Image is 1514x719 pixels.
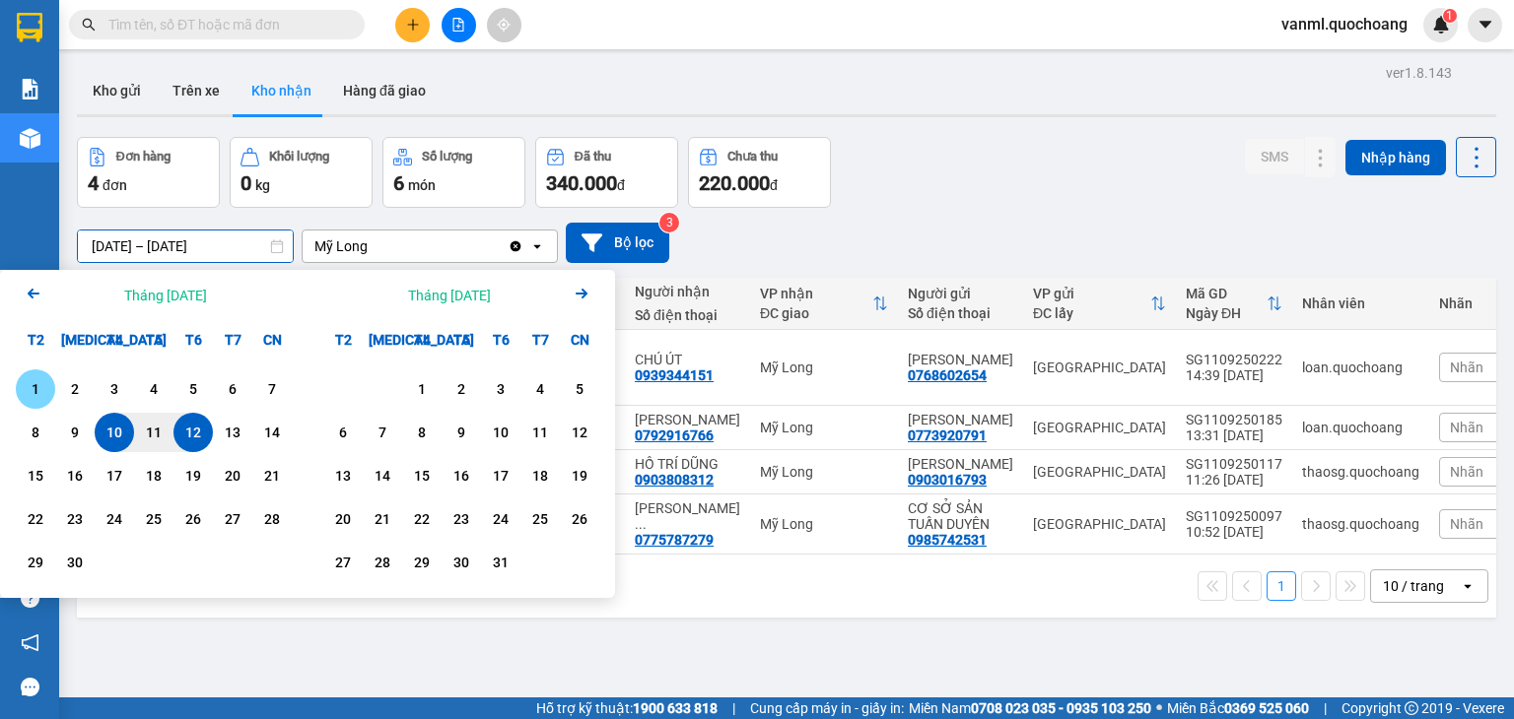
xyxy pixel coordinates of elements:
button: Next month. [570,282,593,308]
div: 0775787279 [635,532,714,548]
div: 0903808312 [635,472,714,488]
span: plus [406,18,420,32]
div: Choose Thứ Hai, tháng 10 6 2025. It's available. [323,413,363,452]
div: 20 [329,507,357,531]
span: notification [21,633,39,652]
div: Choose Thứ Hai, tháng 10 27 2025. It's available. [323,543,363,582]
div: 18 [526,464,554,488]
button: Bộ lọc [566,223,669,263]
span: message [21,678,39,696]
div: 14 [369,464,396,488]
button: plus [395,8,430,42]
div: Số điện thoại [635,307,740,323]
div: [GEOGRAPHIC_DATA] [1033,359,1166,375]
div: 29 [408,551,436,574]
div: Choose Thứ Bảy, tháng 10 4 2025. It's available. [520,369,560,409]
div: Choose Thứ Hai, tháng 09 29 2025. It's available. [16,543,55,582]
button: file-add [442,8,476,42]
div: Mỹ Long [760,359,888,375]
strong: 0708 023 035 - 0935 103 250 [971,700,1151,716]
div: 17 [487,464,515,488]
div: 20 [219,464,246,488]
div: PHẠM LÂM ANH NGUYỄN [908,352,1013,367]
div: 25 [140,507,168,531]
span: ... [635,516,647,532]
div: Choose Thứ Bảy, tháng 10 25 2025. It's available. [520,499,560,539]
span: Nhãn [1450,359,1483,375]
div: Choose Thứ Tư, tháng 10 15 2025. It's available. [402,456,442,495]
div: Choose Thứ Tư, tháng 09 3 2025. It's available. [95,369,134,409]
span: 340.000 [546,171,617,195]
sup: 3 [659,213,679,232]
span: Miền Bắc [1167,697,1309,719]
div: Mỹ Long [760,464,888,480]
div: 13:31 [DATE] [1186,427,1282,443]
div: 22 [22,507,49,531]
div: 0768602654 [908,367,987,383]
div: 10 / trang [1383,576,1444,596]
div: 14:39 [DATE] [1186,367,1282,383]
div: 21 [369,507,396,531]
span: đ [770,177,778,193]
div: Mỹ Long [314,236,368,256]
span: copyright [1405,701,1418,715]
div: 12 [179,421,207,444]
span: aim [497,18,511,32]
div: Tháng [DATE] [124,286,207,305]
div: 30 [447,551,475,574]
div: 1 [22,377,49,401]
div: Người gửi [908,286,1013,301]
button: Nhập hàng [1345,140,1446,175]
div: T5 [442,320,481,359]
div: Choose Thứ Ba, tháng 09 9 2025. It's available. [55,413,95,452]
div: T7 [213,320,252,359]
button: Previous month. [22,282,45,308]
div: Choose Chủ Nhật, tháng 09 28 2025. It's available. [252,499,292,539]
div: VP gửi [1033,286,1150,301]
div: 24 [101,507,128,531]
th: Toggle SortBy [750,278,898,330]
div: Choose Chủ Nhật, tháng 10 5 2025. It's available. [560,369,599,409]
div: Choose Chủ Nhật, tháng 09 21 2025. It's available. [252,456,292,495]
div: LÊ TUẤN ANH [635,412,740,427]
div: Choose Thứ Bảy, tháng 10 18 2025. It's available. [520,456,560,495]
span: ⚪️ [1156,704,1162,712]
div: 12 [566,421,593,444]
div: T2 [323,320,363,359]
span: 4 [88,171,99,195]
div: Choose Thứ Tư, tháng 10 1 2025. It's available. [402,369,442,409]
div: SG1109250097 [1186,508,1282,524]
div: CN [252,320,292,359]
div: 9 [447,421,475,444]
div: Choose Thứ Ba, tháng 10 21 2025. It's available. [363,499,402,539]
span: 6 [393,171,404,195]
span: caret-down [1477,16,1494,33]
div: 13 [329,464,357,488]
div: thaosg.quochoang [1302,516,1419,532]
div: NGUYỄN THỊ THU NGA [635,500,740,532]
img: logo-vxr [17,13,42,42]
div: Choose Thứ Năm, tháng 10 9 2025. It's available. [442,413,481,452]
div: 5 [179,377,207,401]
div: T6 [481,320,520,359]
div: 22 [408,507,436,531]
div: 26 [179,507,207,531]
div: Choose Thứ Ba, tháng 10 14 2025. It's available. [363,456,402,495]
div: 0792916766 [635,427,714,443]
svg: Arrow Left [22,282,45,305]
span: Nhãn [1450,420,1483,435]
div: Choose Thứ Năm, tháng 10 23 2025. It's available. [442,499,481,539]
div: Choose Thứ Hai, tháng 10 20 2025. It's available. [323,499,363,539]
div: Chưa thu [727,150,778,163]
div: 10 [487,421,515,444]
div: loan.quochoang [1302,359,1419,375]
div: HỒ TRÍ DŨNG [635,456,740,472]
div: SG1109250117 [1186,456,1282,472]
div: Mỹ Long [760,516,888,532]
svg: Arrow Right [570,282,593,305]
div: Tháng [DATE] [408,286,491,305]
span: Cung cấp máy in - giấy in: [750,697,904,719]
div: Choose Thứ Ba, tháng 09 16 2025. It's available. [55,456,95,495]
button: 1 [1267,571,1296,601]
div: CƠ SỞ SẢN TUẤN DUYÊN [908,500,1013,532]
